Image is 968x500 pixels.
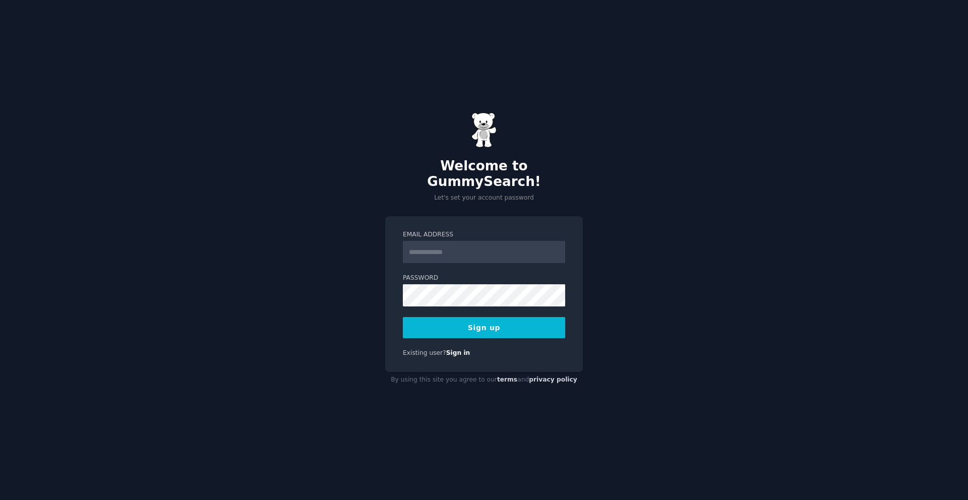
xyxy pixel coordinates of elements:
h2: Welcome to GummySearch! [385,158,583,190]
label: Password [403,274,565,283]
label: Email Address [403,230,565,239]
div: By using this site you agree to our and [385,372,583,388]
a: privacy policy [529,376,577,383]
a: terms [497,376,517,383]
img: Gummy Bear [471,112,497,148]
a: Sign in [446,349,470,356]
span: Existing user? [403,349,446,356]
p: Let's set your account password [385,194,583,203]
button: Sign up [403,317,565,338]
